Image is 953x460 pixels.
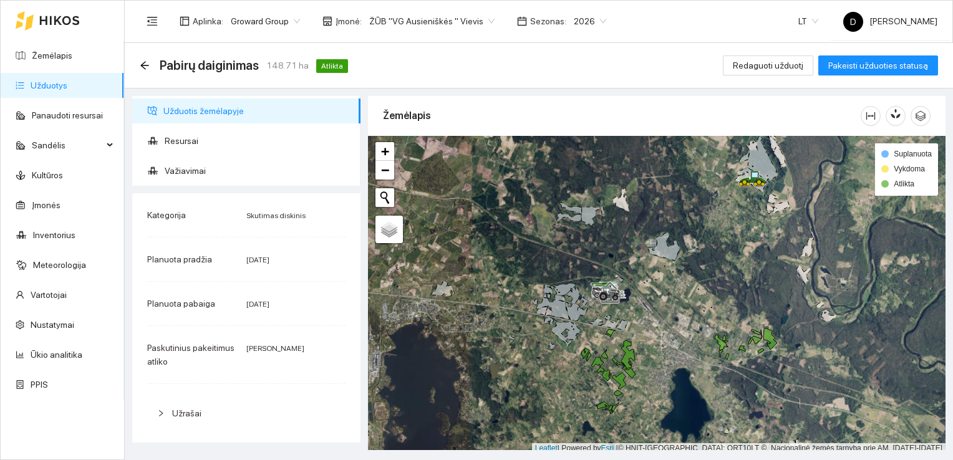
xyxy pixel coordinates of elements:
span: 148.71 ha [266,59,309,72]
span: menu-fold [147,16,158,27]
a: Meteorologija [33,260,86,270]
span: shop [322,16,332,26]
a: Esri [601,444,614,453]
a: Panaudoti resursai [32,110,103,120]
span: Pakeisti užduoties statusą [828,59,928,72]
button: Initiate a new search [375,188,394,207]
span: [PERSON_NAME] [843,16,937,26]
a: Kultūros [32,170,63,180]
button: Pakeisti užduoties statusą [818,55,938,75]
span: Aplinka : [193,14,223,28]
a: Leaflet [535,444,558,453]
span: LT [798,12,818,31]
span: Skutimas diskinis [246,211,306,220]
span: Atlikta [894,180,914,188]
span: Planuota pradžia [147,254,212,264]
span: Užrašai [172,408,201,418]
span: Užduotis žemėlapyje [163,98,351,123]
span: calendar [517,16,527,26]
a: Zoom out [375,161,394,180]
a: Redaguoti užduotį [723,60,813,70]
span: [DATE] [246,300,269,309]
button: column-width [861,106,881,126]
span: column-width [861,111,880,121]
a: Užduotys [31,80,67,90]
span: + [381,143,389,159]
span: D [850,12,856,32]
a: Nustatymai [31,320,74,330]
div: | Powered by © HNIT-[GEOGRAPHIC_DATA]; ORT10LT ©, Nacionalinė žemės tarnyba prie AM, [DATE]-[DATE] [532,443,946,454]
span: Redaguoti užduotį [733,59,803,72]
span: [DATE] [246,256,269,264]
span: layout [180,16,190,26]
span: Kategorija [147,210,186,220]
span: | [616,444,618,453]
a: Zoom in [375,142,394,161]
span: ŽŪB "VG Ausieniškės " Vievis [369,12,495,31]
span: − [381,162,389,178]
a: Layers [375,216,403,243]
a: Inventorius [33,230,75,240]
a: PPIS [31,380,48,390]
span: Sandėlis [32,133,103,158]
span: Groward Group [231,12,300,31]
span: Suplanuota [894,150,932,158]
span: 2026 [574,12,606,31]
span: right [157,410,165,417]
span: Paskutinius pakeitimus atliko [147,343,235,367]
a: Įmonės [32,200,60,210]
span: arrow-left [140,60,150,70]
span: Planuota pabaiga [147,299,215,309]
span: [PERSON_NAME] [246,344,304,353]
span: Atlikta [316,59,348,73]
a: Vartotojai [31,290,67,300]
span: Vykdoma [894,165,925,173]
a: Ūkio analitika [31,350,82,360]
a: Žemėlapis [32,50,72,60]
div: Atgal [140,60,150,71]
div: Žemėlapis [383,98,861,133]
button: Redaguoti užduotį [723,55,813,75]
span: Važiavimai [165,158,351,183]
span: Resursai [165,128,351,153]
button: menu-fold [140,9,165,34]
span: Įmonė : [336,14,362,28]
span: Pabirų daiginimas [160,55,259,75]
div: Užrašai [147,399,346,428]
span: Sezonas : [530,14,566,28]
